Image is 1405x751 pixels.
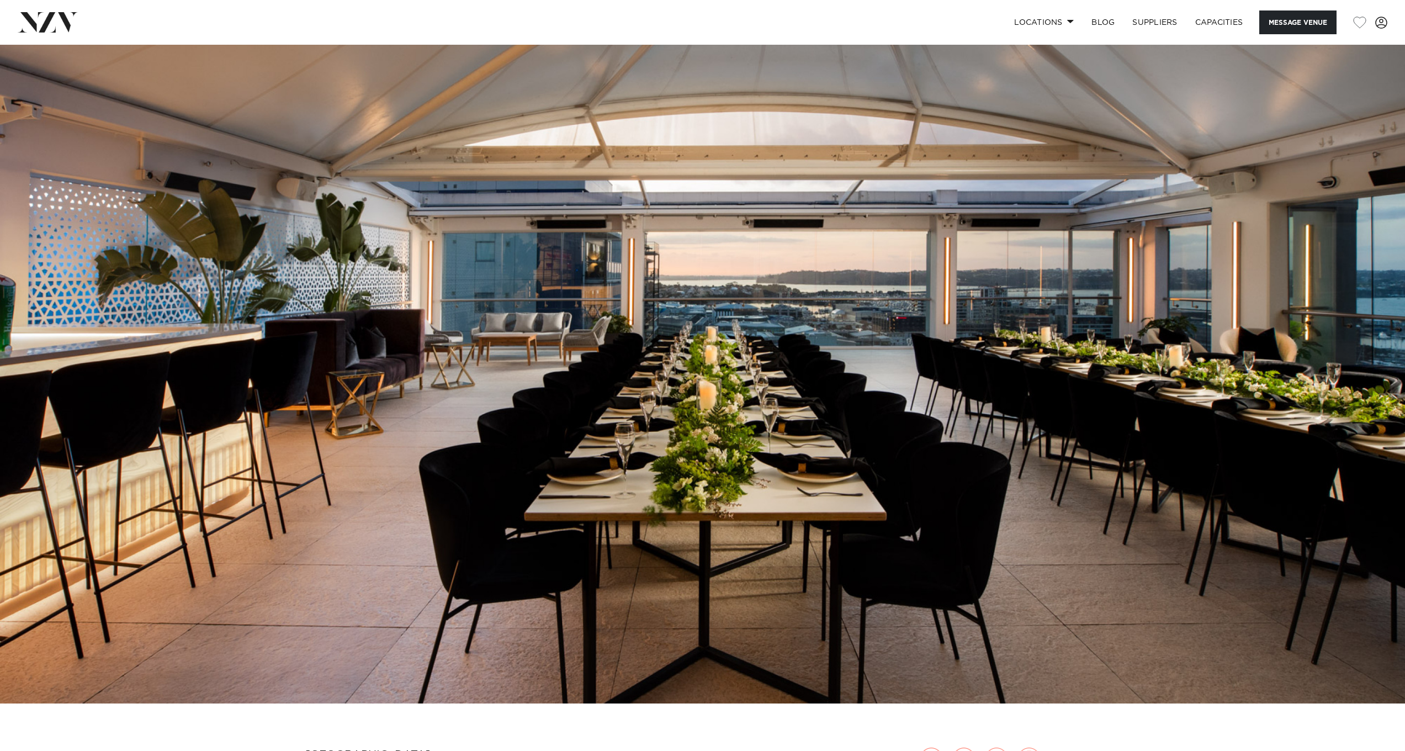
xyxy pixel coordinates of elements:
[18,12,78,32] img: nzv-logo.png
[1259,10,1337,34] button: Message Venue
[1186,10,1252,34] a: Capacities
[1083,10,1123,34] a: BLOG
[1123,10,1186,34] a: SUPPLIERS
[1005,10,1083,34] a: Locations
